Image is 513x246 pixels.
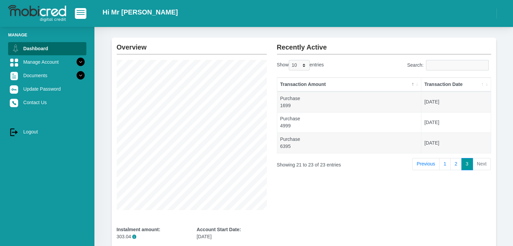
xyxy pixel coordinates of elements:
td: [DATE] [421,112,490,133]
h2: Overview [117,38,267,51]
th: Transaction Amount: activate to sort column descending [277,78,422,92]
label: Search: [407,60,491,70]
a: Update Password [8,83,86,95]
td: Purchase 4999 [277,112,422,133]
a: Contact Us [8,96,86,109]
td: Purchase 1699 [277,92,422,112]
a: Logout [8,125,86,138]
th: Transaction Date: activate to sort column ascending [421,78,490,92]
b: Instalment amount: [117,227,161,232]
a: Documents [8,69,86,82]
li: Manage [8,32,86,38]
h2: Recently Active [277,38,491,51]
td: [DATE] [421,132,490,153]
div: [DATE] [197,226,267,240]
a: 1 [439,158,451,170]
a: 2 [450,158,462,170]
select: Showentries [289,60,310,70]
input: Search: [426,60,489,70]
a: Previous [412,158,439,170]
td: Purchase 6395 [277,132,422,153]
a: Manage Account [8,56,86,68]
a: Dashboard [8,42,86,55]
span: i [132,235,137,239]
a: 3 [461,158,473,170]
p: 303.04 [117,233,187,240]
b: Account Start Date: [197,227,241,232]
img: logo-mobicred.svg [8,5,66,22]
td: [DATE] [421,92,490,112]
label: Show entries [277,60,324,70]
div: Showing 21 to 23 of 23 entries [277,157,360,168]
h2: Hi Mr [PERSON_NAME] [103,8,178,16]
